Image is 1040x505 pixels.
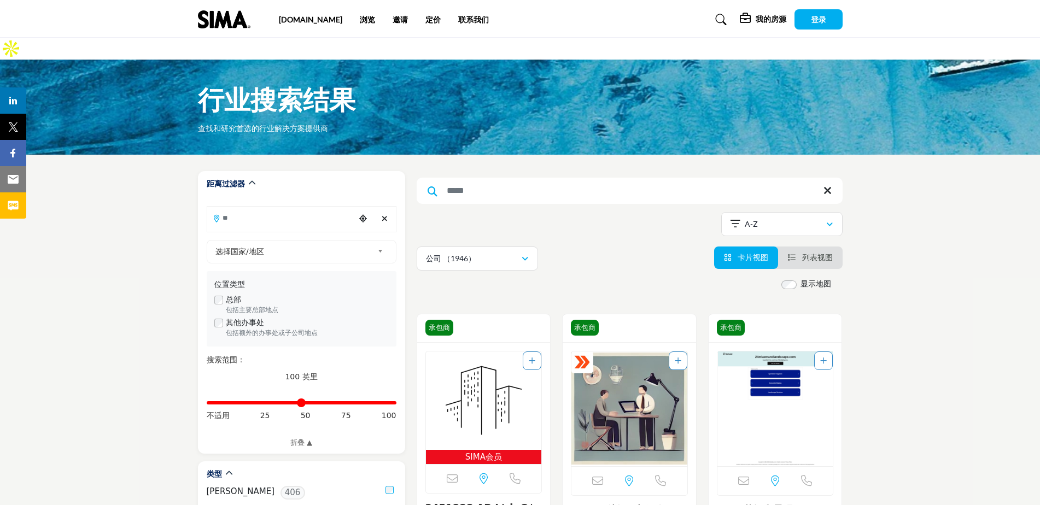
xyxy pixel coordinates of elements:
[214,279,389,290] div: 位置类型
[198,83,355,116] h1: 行业搜索结果
[341,410,351,421] span: 75
[738,253,768,262] span: 卡片视图
[794,9,843,30] button: 登录
[226,306,389,315] div: 包括主要总部地点
[529,356,535,365] a: 添加到列表
[377,207,393,231] div: 清除搜索位置
[382,410,396,421] span: 100
[574,354,591,371] img: ASM 认证徽章图标
[426,351,542,450] img: 2451888 ab ltd. o/a Sapphire Property Solutions
[675,356,681,365] a: 添加到列表
[820,356,827,365] a: 添加到列表
[207,354,396,366] div: 搜索范围：
[801,278,831,290] label: 显示地图
[417,246,538,271] button: 公司 （1946）
[705,11,734,28] a: Search
[207,468,222,479] h2: 类型
[226,294,241,306] label: 总部
[571,351,687,466] img: 247 扫雪有限责任公司
[425,320,453,336] span: 承包商
[788,253,832,262] a: 查看列表
[740,13,786,26] div: 我的房源
[281,486,305,500] span: 406
[215,245,373,258] span: 选择国家/地区
[811,15,826,24] span: 登录
[571,351,687,466] a: 在新标签页中打开商品信息
[285,372,317,381] span: 100 英里
[207,178,245,189] h2: 距离过滤器
[428,451,540,463] span: SIMA会员
[207,410,230,421] span: 不适用
[425,15,441,24] a: 定价
[778,246,842,269] li: List View
[717,351,833,466] a: 在新标签页中打开商品信息
[724,253,768,262] a: 查看卡片
[226,328,389,338] div: 包括额外的办事处或子公司地点
[571,320,599,336] span: 承包商
[756,14,786,24] h5: 我的房源
[458,15,489,24] a: 联系我们
[301,410,311,421] span: 50
[721,212,843,236] button: A-Z
[279,15,342,24] a: [DOMAIN_NAME]
[745,219,758,230] p: A-Z
[198,10,256,28] img: 网站徽标
[714,246,778,269] li: Card View
[717,351,833,466] img: 24M 草坪和景观服务有限责任公司
[385,486,394,494] input: SIMA 成员复选框
[198,123,328,134] p: 查找和研究首选的行业解决方案提供商
[393,15,408,24] a: 邀请
[717,320,745,336] span: 承包商
[207,485,275,498] label: [PERSON_NAME]
[207,437,396,448] a: 折叠 ▲
[260,410,270,421] span: 25
[355,207,371,231] div: 选择您当前的位置
[207,207,355,228] input: 搜索位置
[360,15,375,24] a: 浏览
[426,253,476,264] p: 公司 （1946）
[426,351,542,465] a: 在新标签页中打开商品信息
[802,253,833,262] span: 列表视图
[226,317,264,328] label: 其他办事处
[417,178,843,204] input: 搜索关键词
